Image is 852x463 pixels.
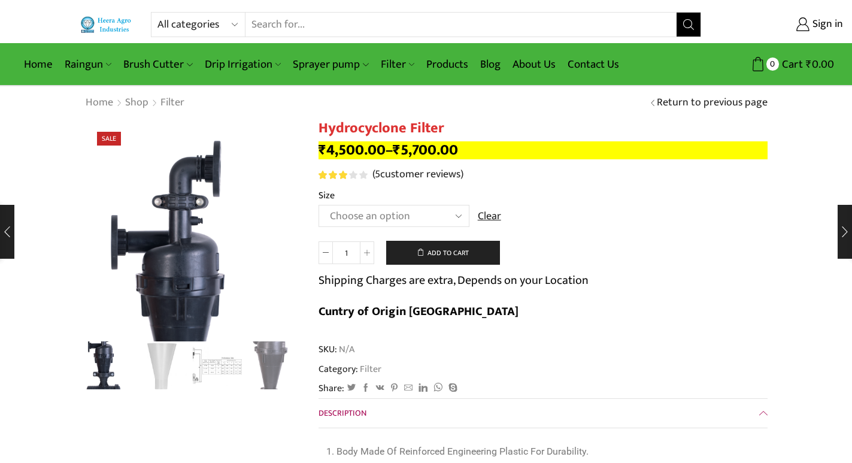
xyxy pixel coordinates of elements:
button: Add to cart [386,241,500,265]
span: ₹ [319,138,326,162]
a: About Us [507,50,562,78]
button: Search button [677,13,701,37]
li: 3 / 4 [193,341,242,389]
a: Brush Cutter [117,50,198,78]
img: Hydrocyclone-Filter-chart [193,341,242,391]
span: 5 [375,165,380,183]
span: Cart [779,56,803,72]
li: 4 / 4 [248,341,298,389]
span: Description [319,406,366,420]
a: Filter [358,361,381,377]
a: Hydrocyclone Filter [82,340,132,389]
span: Category: [319,362,381,376]
a: Sprayer pump [287,50,374,78]
span: Rated out of 5 based on customer ratings [319,171,350,179]
span: N/A [337,343,354,356]
a: Blog [474,50,507,78]
a: Description [319,399,768,428]
b: Cuntry of Origin [GEOGRAPHIC_DATA] [319,301,519,322]
h1: Hydrocyclone Filter [319,120,768,137]
input: Search for... [245,13,676,37]
span: Sign in [809,17,843,32]
li: 1 / 4 [82,341,132,389]
a: Sign in [719,14,843,35]
a: Hydrocyclone Filter [248,341,298,391]
bdi: 0.00 [806,55,834,74]
img: Hydrocyclone-Filter-1 [137,341,187,391]
bdi: 5,700.00 [393,138,458,162]
a: Home [18,50,59,78]
li: Body Made Of Reinforced Engineering Plastic For Durability. [336,443,762,461]
p: – [319,141,768,159]
a: (5customer reviews) [372,167,463,183]
a: Filter [160,95,185,111]
a: Clear options [478,209,501,225]
span: 0 [766,58,779,70]
label: Size [319,189,335,202]
a: 0 Cart ₹0.00 [713,53,834,75]
span: 5 [319,171,369,179]
a: Products [420,50,474,78]
a: Home [85,95,114,111]
input: Product quantity [333,241,360,264]
a: Return to previous page [657,95,768,111]
a: Shop [125,95,149,111]
span: ₹ [393,138,401,162]
a: Filter [375,50,420,78]
span: SKU: [319,343,768,356]
div: Rated 3.20 out of 5 [319,171,367,179]
span: Sale [97,132,121,146]
li: 2 / 4 [137,341,187,389]
a: Drip Irrigation [199,50,287,78]
bdi: 4,500.00 [319,138,386,162]
p: Shipping Charges are extra, Depends on your Location [319,271,589,290]
span: ₹ [806,55,812,74]
nav: Breadcrumb [85,95,185,111]
a: Raingun [59,50,117,78]
span: Share: [319,382,344,395]
a: Contact Us [562,50,625,78]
